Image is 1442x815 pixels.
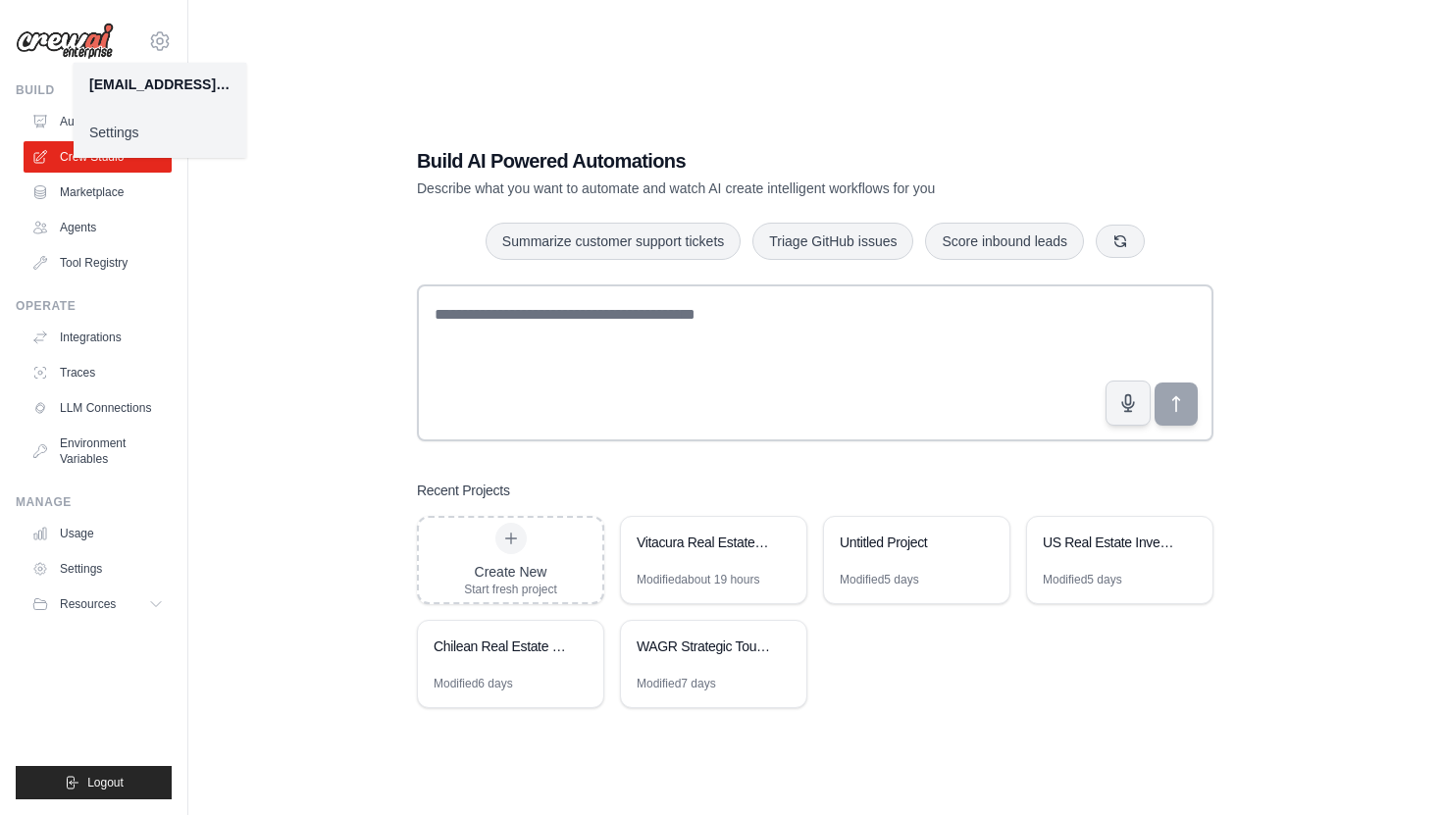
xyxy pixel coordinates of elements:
[16,23,114,60] img: Logo
[1096,225,1145,258] button: Get new suggestions
[89,75,231,94] div: [EMAIL_ADDRESS][DOMAIN_NAME]
[925,223,1084,260] button: Score inbound leads
[840,533,974,552] div: Untitled Project
[1043,572,1122,587] div: Modified 5 days
[417,147,1076,175] h1: Build AI Powered Automations
[24,177,172,208] a: Marketplace
[464,582,557,597] div: Start fresh project
[434,637,568,656] div: Chilean Real Estate Investment Analyzer
[464,562,557,582] div: Create New
[87,775,124,790] span: Logout
[24,553,172,585] a: Settings
[16,82,172,98] div: Build
[24,322,172,353] a: Integrations
[1106,381,1151,426] button: Click to speak your automation idea
[24,588,172,620] button: Resources
[434,676,513,691] div: Modified 6 days
[24,106,172,137] a: Automations
[840,572,919,587] div: Modified 5 days
[637,533,771,552] div: Vitacura Real Estate Investment Analysis
[74,115,246,150] a: Settings
[1344,721,1442,815] iframe: Chat Widget
[24,212,172,243] a: Agents
[16,494,172,510] div: Manage
[24,518,172,549] a: Usage
[16,298,172,314] div: Operate
[1043,533,1177,552] div: US Real Estate Investment Analyzer
[24,357,172,388] a: Traces
[24,428,172,475] a: Environment Variables
[752,223,913,260] button: Triage GitHub issues
[486,223,741,260] button: Summarize customer support tickets
[24,392,172,424] a: LLM Connections
[1344,721,1442,815] div: Widget de chat
[16,766,172,799] button: Logout
[417,481,510,500] h3: Recent Projects
[24,247,172,279] a: Tool Registry
[417,178,1076,198] p: Describe what you want to automate and watch AI create intelligent workflows for you
[637,676,716,691] div: Modified 7 days
[637,637,771,656] div: WAGR Strategic Tournament Hunter - Power Ranking Inflation Analysis
[637,572,759,587] div: Modified about 19 hours
[24,141,172,173] a: Crew Studio
[60,596,116,612] span: Resources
